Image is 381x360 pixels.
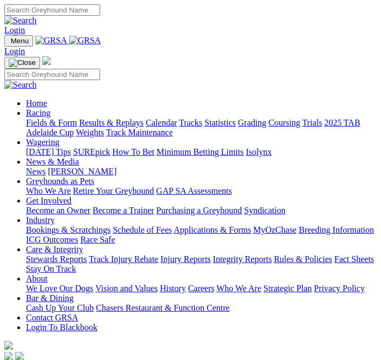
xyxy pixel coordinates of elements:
img: Search [4,80,37,90]
a: Weights [76,128,104,137]
a: Who We Are [216,284,261,293]
a: [PERSON_NAME] [48,167,116,176]
a: Who We Are [26,186,71,195]
div: About [26,284,377,293]
a: Bookings & Scratchings [26,225,110,234]
a: About [26,274,48,283]
a: Login [4,47,25,56]
a: Minimum Betting Limits [156,147,244,156]
a: MyOzChase [253,225,297,234]
a: Strategic Plan [264,284,312,293]
a: Track Injury Rebate [89,254,158,264]
a: Greyhounds as Pets [26,176,94,186]
a: Calendar [146,118,177,127]
a: Contact GRSA [26,313,78,322]
span: Menu [11,37,29,45]
a: Vision and Values [95,284,157,293]
a: Home [26,99,47,108]
a: Schedule of Fees [113,225,172,234]
a: Wagering [26,138,60,147]
a: Become an Owner [26,206,90,215]
a: Retire Your Greyhound [73,186,154,195]
a: Stewards Reports [26,254,87,264]
input: Search [4,4,100,16]
a: How To Bet [113,147,155,156]
img: Search [4,16,37,25]
input: Search [4,69,100,80]
a: Rules & Policies [274,254,332,264]
a: Syndication [244,206,285,215]
a: Care & Integrity [26,245,83,254]
a: News [26,167,45,176]
a: Statistics [205,118,236,127]
div: Greyhounds as Pets [26,186,377,196]
button: Toggle navigation [4,57,40,69]
a: Stay On Track [26,264,76,273]
a: Login To Blackbook [26,323,97,332]
a: News & Media [26,157,79,166]
a: Purchasing a Greyhound [156,206,242,215]
a: Isolynx [246,147,272,156]
a: Chasers Restaurant & Function Centre [96,303,229,312]
div: Get Involved [26,206,377,215]
div: Bar & Dining [26,303,377,313]
img: logo-grsa-white.png [4,341,13,350]
div: Industry [26,225,377,245]
img: Close [9,58,36,67]
div: Wagering [26,147,377,157]
a: History [160,284,186,293]
a: Bar & Dining [26,293,74,303]
a: Integrity Reports [213,254,272,264]
img: GRSA [69,36,101,45]
img: GRSA [35,36,67,45]
a: Grading [238,118,266,127]
div: Racing [26,118,377,138]
a: 2025 TAB Adelaide Cup [26,118,360,137]
a: Track Maintenance [106,128,173,137]
a: ICG Outcomes [26,235,78,244]
a: Applications & Forms [174,225,251,234]
a: Fields & Form [26,118,77,127]
a: GAP SA Assessments [156,186,232,195]
a: SUREpick [73,147,110,156]
a: Coursing [268,118,300,127]
div: News & Media [26,167,377,176]
a: Breeding Information [299,225,374,234]
a: Careers [188,284,214,293]
div: Care & Integrity [26,254,377,274]
a: Cash Up Your Club [26,303,94,312]
a: Industry [26,215,55,225]
a: Become a Trainer [93,206,154,215]
a: Login [4,25,25,35]
a: We Love Our Dogs [26,284,93,293]
a: Results & Replays [79,118,143,127]
a: Race Safe [80,235,115,244]
a: Tracks [179,118,202,127]
a: Fact Sheets [334,254,374,264]
a: Trials [302,118,322,127]
a: Racing [26,108,50,117]
a: Get Involved [26,196,71,205]
img: logo-grsa-white.png [42,56,51,65]
a: Injury Reports [160,254,211,264]
a: [DATE] Tips [26,147,71,156]
a: Privacy Policy [314,284,365,293]
button: Toggle navigation [4,35,33,47]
